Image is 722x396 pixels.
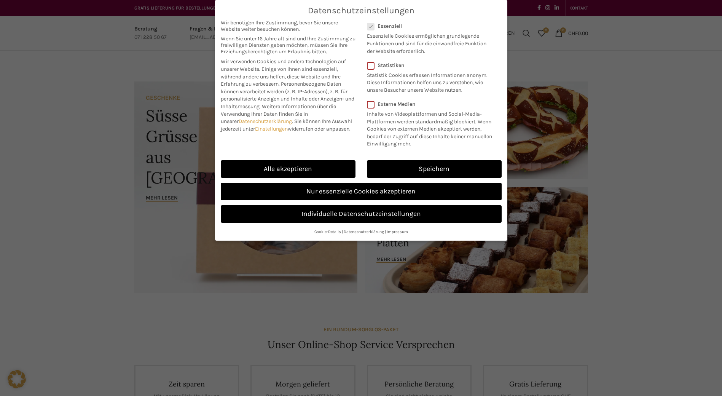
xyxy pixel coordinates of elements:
p: Inhalte von Videoplattformen und Social-Media-Plattformen werden standardmäßig blockiert. Wenn Co... [367,107,497,148]
span: Personenbezogene Daten können verarbeitet werden (z. B. IP-Adressen), z. B. für personalisierte A... [221,81,354,110]
a: Alle akzeptieren [221,160,355,178]
a: Speichern [367,160,502,178]
label: Externe Medien [367,101,497,107]
a: Nur essenzielle Cookies akzeptieren [221,183,502,200]
span: Wir verwenden Cookies und andere Technologien auf unserer Website. Einige von ihnen sind essenzie... [221,58,346,87]
a: Cookie-Details [314,229,341,234]
a: Einstellungen [255,126,288,132]
a: Datenschutzerklärung [239,118,292,125]
label: Statistiken [367,62,492,69]
span: Weitere Informationen über die Verwendung Ihrer Daten finden Sie in unserer . [221,103,336,125]
span: Datenschutzeinstellungen [308,6,414,16]
span: Wir benötigen Ihre Zustimmung, bevor Sie unsere Website weiter besuchen können. [221,19,355,32]
p: Essenzielle Cookies ermöglichen grundlegende Funktionen und sind für die einwandfreie Funktion de... [367,29,492,55]
span: Wenn Sie unter 16 Jahre alt sind und Ihre Zustimmung zu freiwilligen Diensten geben möchten, müss... [221,35,355,55]
a: Impressum [387,229,408,234]
a: Datenschutzerklärung [344,229,384,234]
a: Individuelle Datenschutzeinstellungen [221,205,502,223]
label: Essenziell [367,23,492,29]
span: Sie können Ihre Auswahl jederzeit unter widerrufen oder anpassen. [221,118,352,132]
p: Statistik Cookies erfassen Informationen anonym. Diese Informationen helfen uns zu verstehen, wie... [367,69,492,94]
